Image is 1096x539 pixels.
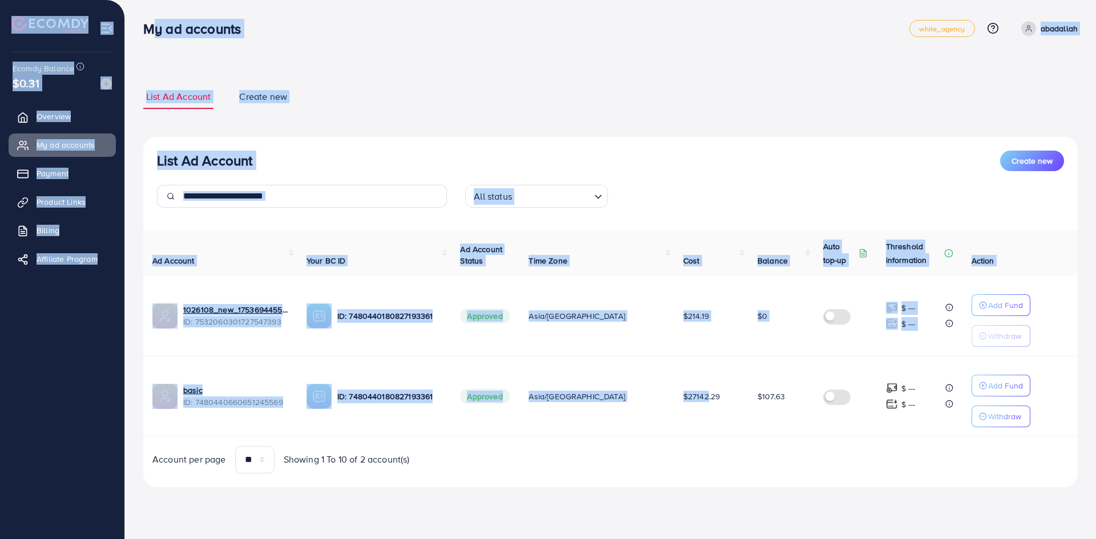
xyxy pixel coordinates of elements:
[9,105,116,128] a: Overview
[460,244,502,266] span: Ad Account Status
[183,316,288,327] span: ID: 7532060301727547393
[37,111,71,122] span: Overview
[823,240,856,267] p: Auto top-up
[337,390,442,403] p: ID: 7480440180827193361
[183,304,288,327] div: <span class='underline'>1026108_new_1753694455989</span></br>7532060301727547393
[460,389,509,404] span: Approved
[307,384,332,409] img: ic-ba-acc.ded83a64.svg
[460,309,509,323] span: Approved
[239,90,287,103] span: Create new
[152,255,195,266] span: Ad Account
[337,309,442,323] p: ID: 7480440180827193361
[972,255,994,266] span: Action
[465,185,608,208] div: Search for option
[146,90,211,103] span: List Ad Account
[972,406,1030,427] button: Withdraw
[13,63,74,74] span: Ecomdy Balance
[757,255,788,266] span: Balance
[9,162,116,185] a: Payment
[307,303,332,329] img: ic-ba-acc.ded83a64.svg
[1041,22,1078,35] p: abadallah
[886,382,898,394] img: top-up amount
[901,317,916,331] p: $ ---
[1017,21,1078,36] a: abadallah
[37,196,86,208] span: Product Links
[683,391,720,402] span: $27142.29
[972,294,1030,316] button: Add Fund
[37,139,95,151] span: My ad accounts
[152,453,226,466] span: Account per page
[472,188,514,205] span: All status
[919,25,965,33] span: white_agency
[886,318,898,330] img: top-up amount
[183,384,288,396] a: basic
[9,191,116,213] a: Product Links
[988,298,1023,312] p: Add Fund
[157,152,252,169] h3: List Ad Account
[9,248,116,270] a: Affiliate Program
[13,75,39,91] span: $0.31
[757,310,767,322] span: $0
[37,253,98,265] span: Affiliate Program
[886,240,942,267] p: Threshold information
[284,453,410,466] span: Showing 1 To 10 of 2 account(s)
[11,16,88,34] img: logo
[683,255,700,266] span: Cost
[901,382,916,395] p: $ ---
[988,379,1023,392] p: Add Fund
[100,78,112,90] img: image
[152,384,178,409] img: ic-ads-acc.e4c84228.svg
[1012,155,1053,167] span: Create new
[909,20,975,37] a: white_agency
[183,384,288,408] div: <span class='underline'> basic</span></br>7480440660651245569
[988,329,1021,343] p: Withdraw
[901,398,916,411] p: $ ---
[183,396,288,408] span: ID: 7480440660651245569
[1000,151,1064,171] button: Create new
[901,301,916,315] p: $ ---
[683,310,709,322] span: $214.19
[529,255,567,266] span: Time Zone
[100,22,114,35] img: menu
[152,303,178,329] img: ic-ads-acc.e4c84228.svg
[886,398,898,410] img: top-up amount
[37,168,68,179] span: Payment
[143,21,250,37] h3: My ad accounts
[988,410,1021,423] p: Withdraw
[515,186,590,205] input: Search for option
[37,225,59,236] span: Billing
[972,375,1030,396] button: Add Fund
[183,304,288,315] a: 1026108_new_1753694455989
[529,391,625,402] span: Asia/[GEOGRAPHIC_DATA]
[9,219,116,242] a: Billing
[529,310,625,322] span: Asia/[GEOGRAPHIC_DATA]
[886,302,898,314] img: top-up amount
[757,391,785,402] span: $107.63
[972,325,1030,347] button: Withdraw
[307,255,346,266] span: Your BC ID
[9,133,116,156] a: My ad accounts
[1047,488,1087,530] iframe: Chat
